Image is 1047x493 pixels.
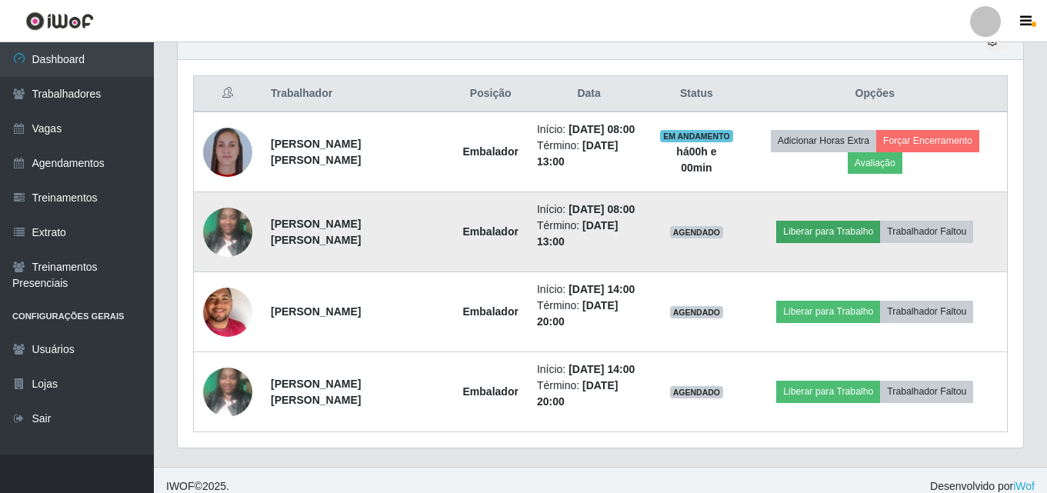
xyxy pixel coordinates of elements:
strong: Embalador [463,385,518,398]
time: [DATE] 14:00 [569,363,635,375]
span: AGENDADO [670,226,724,238]
span: AGENDADO [670,306,724,318]
img: CoreUI Logo [25,12,94,31]
li: Início: [537,202,641,218]
strong: [PERSON_NAME] [PERSON_NAME] [271,218,361,246]
th: Opções [743,76,1008,112]
th: Posição [454,76,528,112]
button: Trabalhador Faltou [880,301,973,322]
th: Status [650,76,742,112]
img: 1713098995975.jpeg [203,359,252,425]
button: Liberar para Trabalho [776,301,880,322]
li: Início: [537,281,641,298]
li: Término: [537,138,641,170]
a: iWof [1013,480,1035,492]
button: Adicionar Horas Extra [771,130,876,152]
strong: [PERSON_NAME] [271,305,361,318]
strong: Embalador [463,305,518,318]
li: Término: [537,218,641,250]
img: 1705009290987.jpeg [203,127,252,176]
button: Liberar para Trabalho [776,381,880,402]
li: Início: [537,361,641,378]
li: Término: [537,298,641,330]
th: Data [528,76,650,112]
span: AGENDADO [670,386,724,398]
time: [DATE] 14:00 [569,283,635,295]
button: Trabalhador Faltou [880,221,973,242]
button: Liberar para Trabalho [776,221,880,242]
span: IWOF [166,480,195,492]
span: EM ANDAMENTO [660,130,733,142]
strong: há 00 h e 00 min [676,145,716,174]
th: Trabalhador [262,76,454,112]
strong: Embalador [463,145,518,158]
strong: [PERSON_NAME] [PERSON_NAME] [271,378,361,406]
button: Trabalhador Faltou [880,381,973,402]
time: [DATE] 08:00 [569,203,635,215]
strong: [PERSON_NAME] [PERSON_NAME] [271,138,361,166]
button: Avaliação [848,152,902,174]
strong: Embalador [463,225,518,238]
li: Término: [537,378,641,410]
button: Forçar Encerramento [876,130,979,152]
time: [DATE] 08:00 [569,123,635,135]
img: 1698948532439.jpeg [203,268,252,356]
img: 1713098995975.jpeg [203,199,252,265]
li: Início: [537,122,641,138]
